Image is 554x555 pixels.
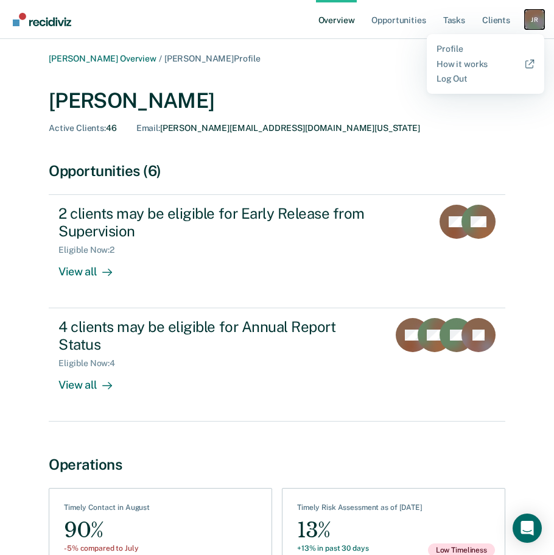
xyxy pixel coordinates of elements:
[49,456,505,473] div: Operations
[64,544,150,553] div: -5% compared to July
[297,517,423,544] div: 13%
[49,123,117,133] div: 46
[49,54,156,63] a: [PERSON_NAME] Overview
[437,59,535,69] a: How it works
[525,10,544,29] div: J R
[525,10,544,29] button: Profile dropdown button
[156,54,164,63] span: /
[297,503,423,517] div: Timely Risk Assessment as of [DATE]
[49,123,106,133] span: Active Clients :
[136,123,420,133] div: [PERSON_NAME][EMAIL_ADDRESS][DOMAIN_NAME][US_STATE]
[58,318,379,353] div: 4 clients may be eligible for Annual Report Status
[136,123,160,133] span: Email :
[49,194,505,308] a: 2 clients may be eligible for Early Release from SupervisionEligible Now:2View all
[58,255,127,279] div: View all
[13,13,71,26] img: Recidiviz
[58,245,124,255] div: Eligible Now : 2
[437,74,535,84] a: Log Out
[64,503,150,517] div: Timely Contact in August
[49,162,505,180] div: Opportunities (6)
[437,44,535,54] a: Profile
[164,54,261,63] span: [PERSON_NAME] Profile
[58,205,423,240] div: 2 clients may be eligible for Early Release from Supervision
[49,308,505,422] a: 4 clients may be eligible for Annual Report StatusEligible Now:4View all
[49,88,505,113] div: [PERSON_NAME]
[513,514,542,543] div: Open Intercom Messenger
[58,358,125,369] div: Eligible Now : 4
[297,544,423,553] div: +13% in past 30 days
[64,517,150,544] div: 90%
[58,369,127,392] div: View all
